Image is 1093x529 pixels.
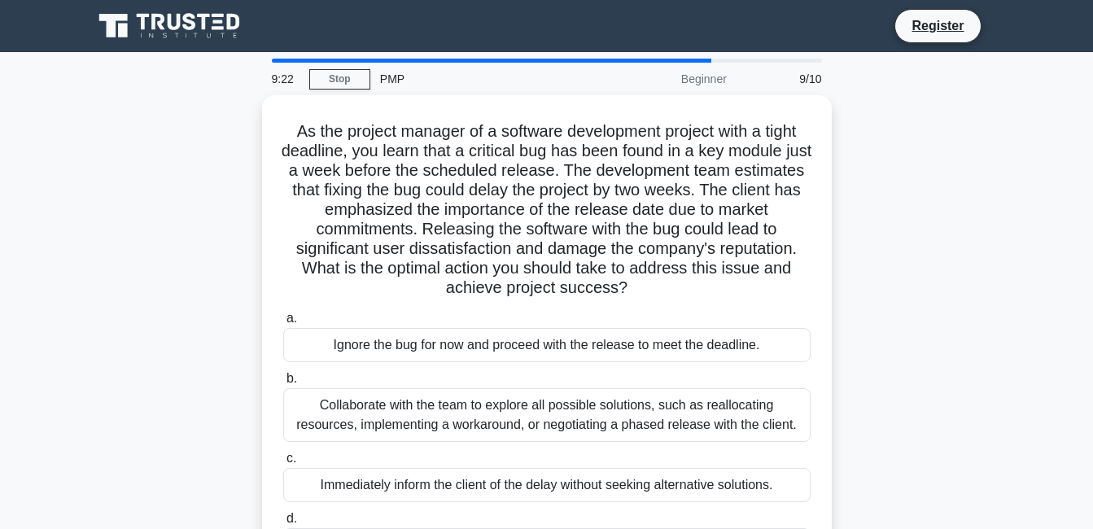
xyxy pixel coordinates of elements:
div: Immediately inform the client of the delay without seeking alternative solutions. [283,468,811,502]
div: Collaborate with the team to explore all possible solutions, such as reallocating resources, impl... [283,388,811,442]
div: 9/10 [737,63,832,95]
div: Ignore the bug for now and proceed with the release to meet the deadline. [283,328,811,362]
div: Beginner [594,63,737,95]
h5: As the project manager of a software development project with a tight deadline, you learn that a ... [282,121,812,299]
div: 9:22 [262,63,309,95]
span: c. [286,451,296,465]
a: Register [902,15,973,36]
span: a. [286,311,297,325]
span: d. [286,511,297,525]
a: Stop [309,69,370,90]
span: b. [286,371,297,385]
div: PMP [370,63,594,95]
